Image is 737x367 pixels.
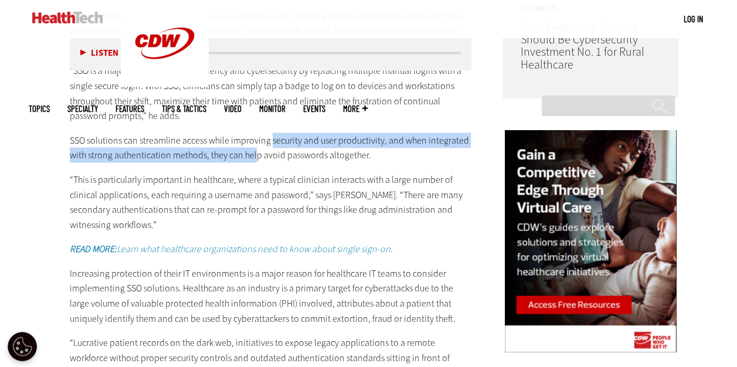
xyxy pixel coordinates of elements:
a: READ MORE:Learn what healthcare organizations need to know about single sign-on. [70,242,393,254]
div: Cookie Settings [8,332,37,361]
span: Specialty [67,104,98,113]
a: Log in [684,13,703,24]
div: User menu [684,13,703,25]
p: SSO solutions can streamline access while improving security and user productivity, and when inte... [70,132,472,162]
img: Home [32,12,103,23]
a: Tips & Tactics [162,104,206,113]
a: Features [116,104,144,113]
span: Topics [29,104,50,113]
a: CDW [121,77,209,90]
button: Open Preferences [8,332,37,361]
a: Events [303,104,325,113]
em: READ MORE: [70,242,117,254]
span: More [343,104,368,113]
img: virtual care right rail [505,130,676,354]
a: Video [224,104,242,113]
p: Increasing protection of their IT environments is a major reason for healthcare IT teams to consi... [70,266,472,325]
em: Learn what healthcare organizations need to know about single sign-on. [117,242,393,254]
a: MonITor [259,104,286,113]
p: “This is particularly important in healthcare, where a typical clinician interacts with a large n... [70,172,472,232]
